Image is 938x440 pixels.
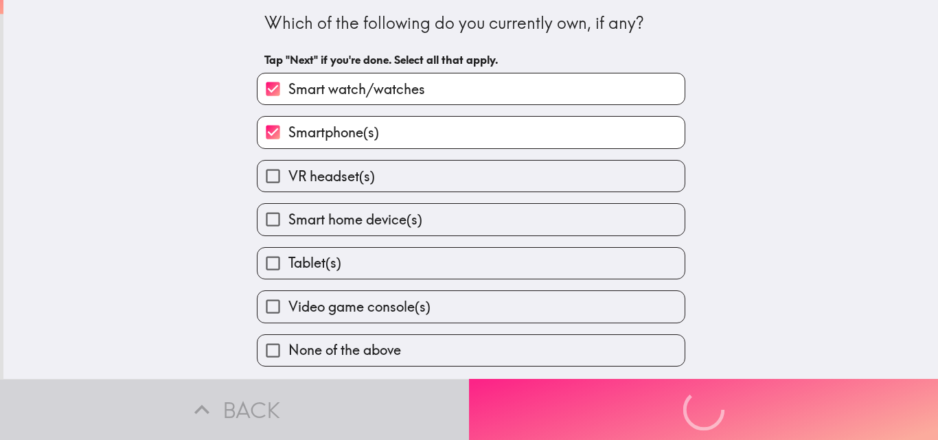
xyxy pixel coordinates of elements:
[264,12,678,35] div: Which of the following do you currently own, if any?
[258,73,685,104] button: Smart watch/watches
[288,340,401,360] span: None of the above
[288,123,379,142] span: Smartphone(s)
[264,52,678,67] h6: Tap "Next" if you're done. Select all that apply.
[288,297,431,316] span: Video game console(s)
[258,161,685,192] button: VR headset(s)
[258,204,685,235] button: Smart home device(s)
[258,291,685,322] button: Video game console(s)
[288,210,422,229] span: Smart home device(s)
[258,335,685,366] button: None of the above
[288,253,341,273] span: Tablet(s)
[288,167,375,186] span: VR headset(s)
[258,117,685,148] button: Smartphone(s)
[258,248,685,279] button: Tablet(s)
[288,80,425,99] span: Smart watch/watches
